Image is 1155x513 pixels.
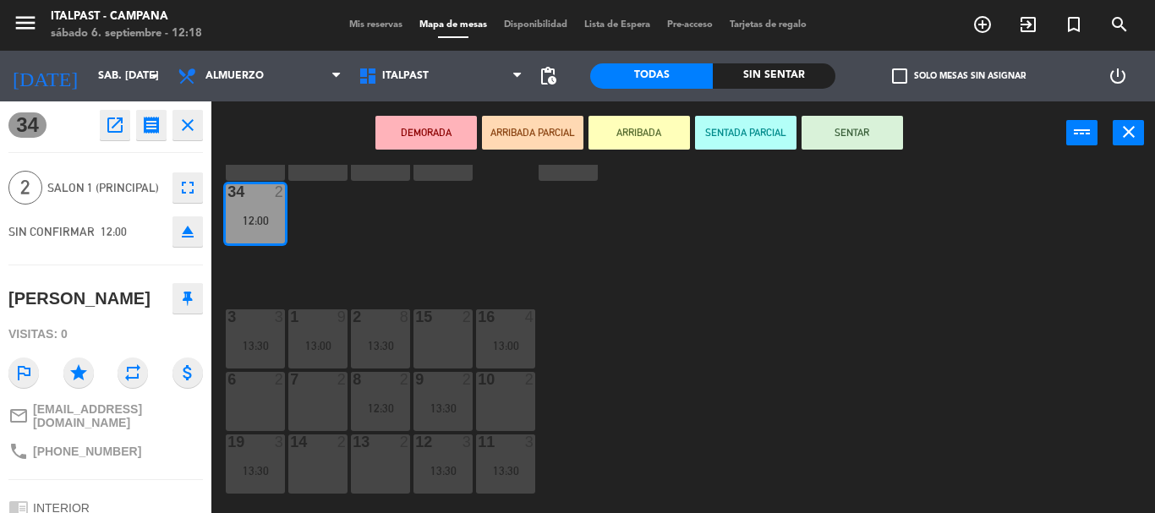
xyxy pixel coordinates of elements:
[101,225,127,238] span: 12:00
[63,357,94,388] i: star
[463,434,473,450] div: 3
[178,177,198,198] i: fullscreen
[892,68,907,84] span: check_box_outline_blank
[463,372,473,387] div: 2
[721,20,815,30] span: Tarjetas de regalo
[590,63,713,89] div: Todas
[275,372,285,387] div: 2
[353,434,353,450] div: 13
[226,465,285,477] div: 13:30
[476,340,535,352] div: 13:00
[172,110,203,140] button: close
[353,309,353,325] div: 2
[351,402,410,414] div: 12:30
[8,319,203,349] div: Visitas: 0
[8,441,29,461] i: phone
[538,66,558,86] span: pending_actions
[51,8,202,25] div: Italpast - Campana
[8,406,29,426] i: mail_outline
[411,20,495,30] span: Mapa de mesas
[400,434,410,450] div: 2
[525,309,535,325] div: 4
[802,116,903,150] button: SENTAR
[413,402,473,414] div: 13:30
[588,116,690,150] button: ARRIBADA
[288,340,348,352] div: 13:00
[8,402,203,429] a: mail_outline[EMAIL_ADDRESS][DOMAIN_NAME]
[178,115,198,135] i: close
[337,372,348,387] div: 2
[1119,122,1139,142] i: close
[1072,122,1092,142] i: power_input
[892,68,1026,84] label: Solo mesas sin asignar
[100,110,130,140] button: open_in_new
[226,340,285,352] div: 13:30
[8,225,95,238] span: SIN CONFIRMAR
[145,66,165,86] i: arrow_drop_down
[33,402,203,429] span: [EMAIL_ADDRESS][DOMAIN_NAME]
[1108,66,1128,86] i: power_settings_new
[1018,14,1038,35] i: exit_to_app
[400,309,410,325] div: 8
[275,184,285,199] div: 2
[290,434,291,450] div: 14
[341,20,411,30] span: Mis reservas
[382,70,429,82] span: Italpast
[8,357,39,388] i: outlined_flag
[337,309,348,325] div: 9
[8,285,151,313] div: [PERSON_NAME]
[1109,14,1130,35] i: search
[178,221,198,242] i: eject
[659,20,721,30] span: Pre-acceso
[8,112,47,138] span: 34
[226,215,285,226] div: 12:00
[353,372,353,387] div: 8
[13,10,38,35] i: menu
[413,465,473,477] div: 13:30
[136,110,167,140] button: receipt
[972,14,993,35] i: add_circle_outline
[415,372,416,387] div: 9
[172,357,203,388] i: attach_money
[105,115,125,135] i: open_in_new
[275,434,285,450] div: 3
[375,116,477,150] button: DEMORADA
[118,357,148,388] i: repeat
[495,20,576,30] span: Disponibilidad
[227,184,228,199] div: 34
[51,25,202,42] div: sábado 6. septiembre - 12:18
[47,178,164,198] span: Salon 1 (Principal)
[172,216,203,247] button: eject
[476,465,535,477] div: 13:30
[13,10,38,41] button: menu
[172,172,203,203] button: fullscreen
[695,116,796,150] button: SENTADA PARCIAL
[1066,120,1098,145] button: power_input
[33,445,141,458] span: [PHONE_NUMBER]
[525,372,535,387] div: 2
[400,372,410,387] div: 2
[576,20,659,30] span: Lista de Espera
[227,372,228,387] div: 6
[227,309,228,325] div: 3
[525,434,535,450] div: 3
[337,434,348,450] div: 2
[351,340,410,352] div: 13:30
[713,63,835,89] div: Sin sentar
[290,372,291,387] div: 7
[415,309,416,325] div: 15
[1064,14,1084,35] i: turned_in_not
[1113,120,1144,145] button: close
[227,434,228,450] div: 19
[8,171,42,205] span: 2
[482,116,583,150] button: ARRIBADA PARCIAL
[463,309,473,325] div: 2
[205,70,264,82] span: Almuerzo
[415,434,416,450] div: 12
[275,309,285,325] div: 3
[141,115,161,135] i: receipt
[290,309,291,325] div: 1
